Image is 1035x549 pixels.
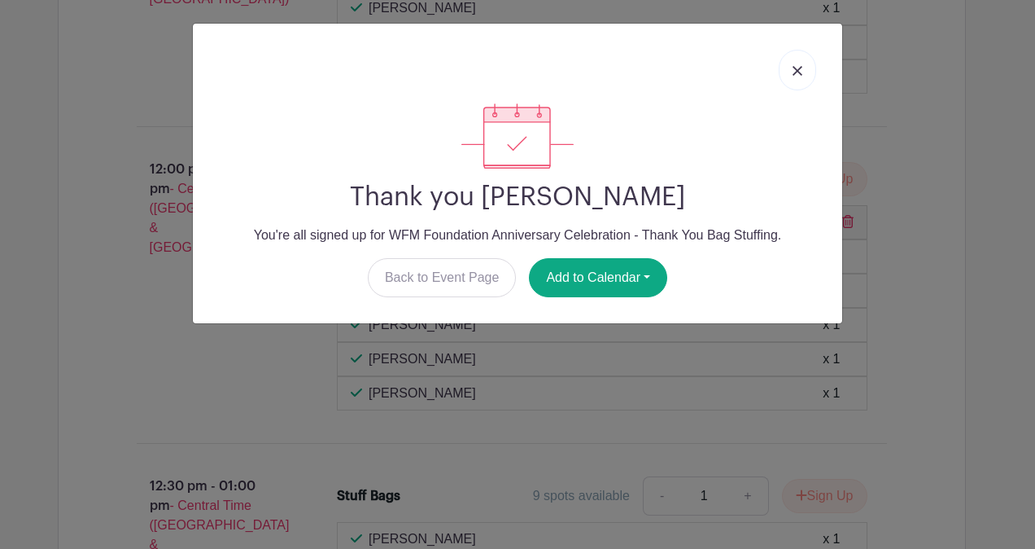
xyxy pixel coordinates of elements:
h2: Thank you [PERSON_NAME] [206,182,829,213]
p: You're all signed up for WFM Foundation Anniversary Celebration - Thank You Bag Stuffing. [206,226,829,245]
a: Back to Event Page [368,258,517,297]
button: Add to Calendar [529,258,667,297]
img: signup_complete-c468d5dda3e2740ee63a24cb0ba0d3ce5d8a4ecd24259e683200fb1569d990c8.svg [461,103,574,169]
img: close_button-5f87c8562297e5c2d7936805f587ecaba9071eb48480494691a3f1689db116b3.svg [793,66,802,76]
